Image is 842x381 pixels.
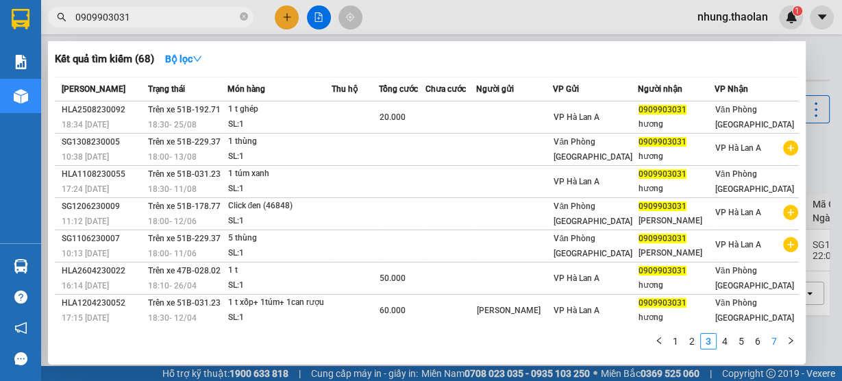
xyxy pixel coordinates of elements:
[639,266,686,275] span: 0909903031
[148,313,197,323] span: 18:30 - 12/04
[62,152,109,162] span: 10:38 [DATE]
[227,278,330,293] div: SL: 1
[75,10,237,25] input: Tìm tên, số ĐT hoặc mã đơn
[227,134,330,149] div: 1 thùng
[57,12,66,22] span: search
[227,167,330,182] div: 1 túm xanh
[14,89,28,103] img: warehouse-icon
[380,273,406,283] span: 50.000
[148,281,197,291] span: 18:10 - 26/04
[715,105,794,130] span: Văn Phòng [GEOGRAPHIC_DATA]
[715,84,748,94] span: VP Nhận
[554,306,599,315] span: VP Hà Lan A
[554,112,599,122] span: VP Hà Lan A
[477,304,552,318] div: [PERSON_NAME]
[717,333,733,349] li: 4
[639,137,686,147] span: 0909903031
[715,266,794,291] span: Văn Phòng [GEOGRAPHIC_DATA]
[554,177,599,186] span: VP Hà Lan A
[62,120,109,130] span: 18:34 [DATE]
[62,313,109,323] span: 17:15 [DATE]
[639,214,714,228] div: [PERSON_NAME]
[227,295,330,310] div: 1 t xốp+ 1túm+ 1can rượu
[14,55,28,69] img: solution-icon
[148,234,221,243] span: Trên xe 51B-229.37
[227,117,330,132] div: SL: 1
[227,84,264,94] span: Món hàng
[227,199,330,214] div: Click đen (46848)
[62,184,109,194] span: 17:24 [DATE]
[639,149,714,164] div: hương
[638,84,682,94] span: Người nhận
[12,9,29,29] img: logo-vxr
[767,334,782,349] a: 7
[62,217,109,226] span: 11:12 [DATE]
[62,135,144,149] div: SG1308230005
[62,296,144,310] div: HLA1204230052
[14,259,28,273] img: warehouse-icon
[14,321,27,334] span: notification
[148,201,221,211] span: Trên xe 51B-178.77
[331,84,357,94] span: Thu hộ
[639,169,686,179] span: 0909903031
[715,169,794,194] span: Văn Phòng [GEOGRAPHIC_DATA]
[148,217,197,226] span: 18:00 - 12/06
[227,149,330,164] div: SL: 1
[715,298,794,323] span: Văn Phòng [GEOGRAPHIC_DATA]
[766,333,782,349] li: 7
[639,298,686,308] span: 0909903031
[750,334,765,349] a: 6
[639,310,714,325] div: hương
[148,184,197,194] span: 18:30 - 11/08
[639,234,686,243] span: 0909903031
[639,182,714,196] div: hương
[240,11,248,24] span: close-circle
[62,249,109,258] span: 10:13 [DATE]
[651,333,667,349] li: Previous Page
[148,152,197,162] span: 18:00 - 13/08
[554,137,632,162] span: Văn Phòng [GEOGRAPHIC_DATA]
[227,214,330,229] div: SL: 1
[750,333,766,349] li: 6
[715,208,761,217] span: VP Hà Lan A
[148,84,185,94] span: Trạng thái
[425,84,466,94] span: Chưa cước
[148,105,221,114] span: Trên xe 51B-192.71
[380,306,406,315] span: 60.000
[639,278,714,293] div: hương
[165,53,202,64] strong: Bộ lọc
[380,112,406,122] span: 20.000
[553,84,579,94] span: VP Gửi
[554,234,632,258] span: Văn Phòng [GEOGRAPHIC_DATA]
[554,201,632,226] span: Văn Phòng [GEOGRAPHIC_DATA]
[715,143,761,153] span: VP Hà Lan A
[701,334,716,349] a: 3
[639,201,686,211] span: 0909903031
[62,103,144,117] div: HLA2508230092
[733,333,750,349] li: 5
[62,167,144,182] div: HLA1108230055
[62,199,144,214] div: SG1206230009
[554,273,599,283] span: VP Hà Lan A
[476,84,514,94] span: Người gửi
[379,84,418,94] span: Tổng cước
[684,333,700,349] li: 2
[787,336,795,345] span: right
[667,333,684,349] li: 1
[639,117,714,132] div: hương
[783,140,798,156] span: plus-circle
[227,246,330,261] div: SL: 1
[684,334,699,349] a: 2
[148,249,197,258] span: 18:00 - 11/06
[227,182,330,197] div: SL: 1
[639,105,686,114] span: 0909903031
[14,352,27,365] span: message
[55,52,154,66] h3: Kết quả tìm kiếm ( 68 )
[227,102,330,117] div: 1 t ghép
[227,263,330,278] div: 1 t
[62,281,109,291] span: 16:14 [DATE]
[783,205,798,220] span: plus-circle
[62,264,144,278] div: HLA2604230022
[154,48,213,70] button: Bộ lọcdown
